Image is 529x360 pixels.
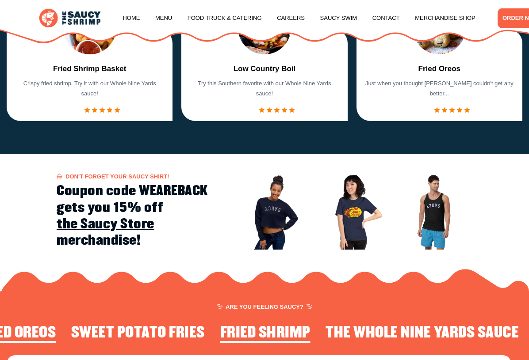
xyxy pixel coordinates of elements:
[53,63,126,75] a: Fried Shrimp Basket
[181,1,347,121] div: 2 / 7
[155,1,172,35] a: Menu
[39,9,100,27] img: logo
[188,1,262,35] a: Food Truck & Catering
[123,1,140,35] a: Home
[57,174,169,179] span: Don't forget your Saucy Shirt!
[418,63,460,75] a: Fried Oreos
[326,324,519,341] h2: The Whole Nine Yards Sauce
[234,63,296,75] a: Low Country Boil
[71,324,205,344] li: 4 of 4
[415,1,475,35] a: Merchandise Shop
[71,324,205,341] h2: Sweet Potato Fries
[364,79,515,99] p: Just when you thought [PERSON_NAME] couldn't get any better...
[14,79,165,99] p: Crispy fried shrimp. Try it with our Whole Nine Yards sauce!
[397,174,472,249] img: Image 3
[7,1,172,121] div: 1 / 7
[315,174,391,249] img: Image 2
[356,1,522,121] div: 3 / 7
[189,79,340,99] p: Try this Southern favorite with our Whole Nine Yards sauce!
[220,324,310,344] li: 1 of 4
[320,1,357,35] a: Saucy Swim
[57,216,154,232] a: the Saucy Store
[234,174,310,249] img: Image 1
[372,1,400,35] a: Contact
[277,1,305,35] a: Careers
[220,324,310,341] h2: Fried Shrimp
[217,304,312,310] span: ARE YOU FEELING SAUCY?
[57,183,224,249] h2: Coupon code WEAREBACK gets you 15% off merchandise!
[326,324,519,344] li: 2 of 4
